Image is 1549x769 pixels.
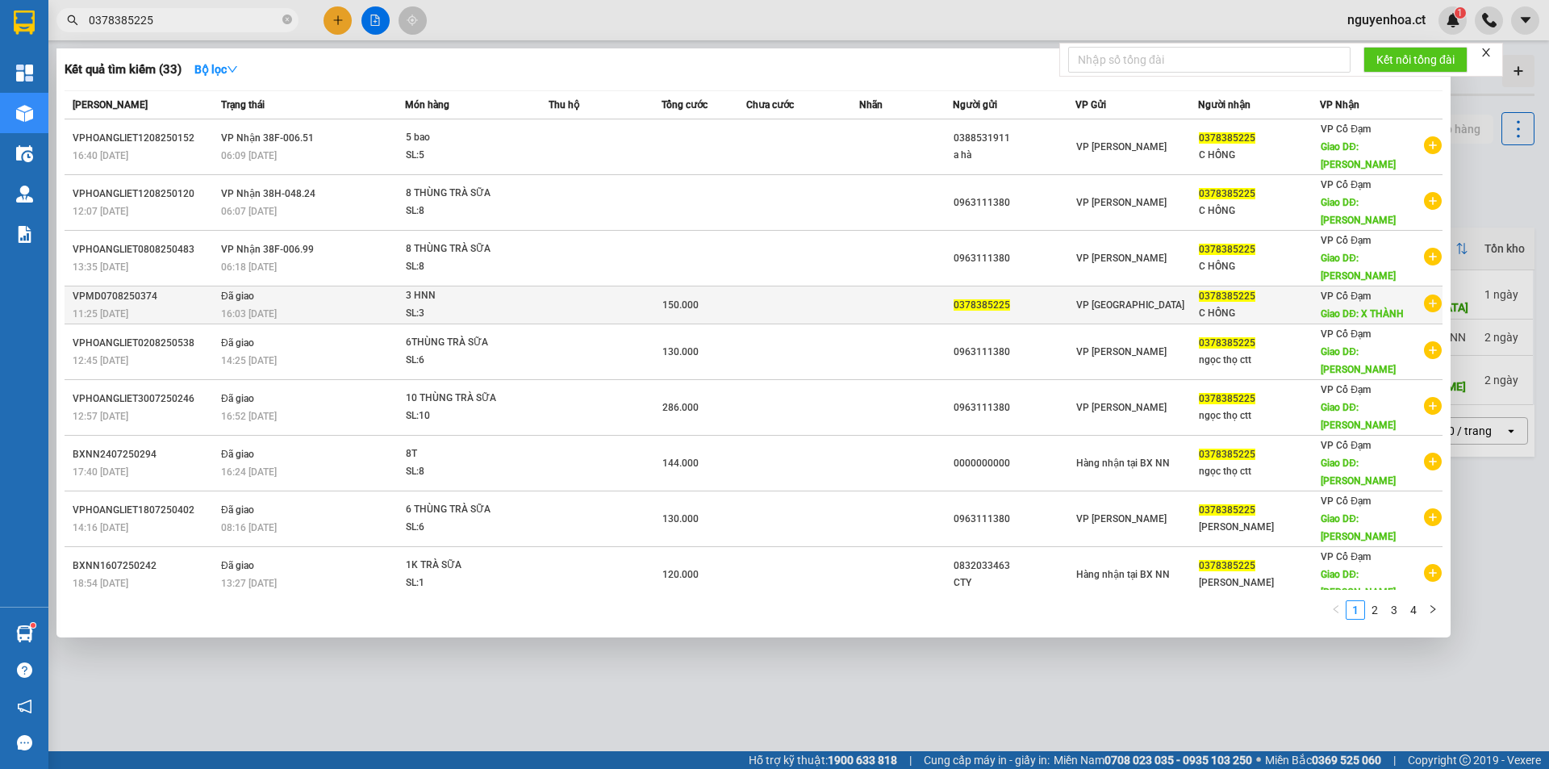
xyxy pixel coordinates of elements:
span: VP Nhận 38F-006.99 [221,244,314,255]
span: Giao DĐ: [PERSON_NAME] [1321,402,1396,431]
span: VP [PERSON_NAME] [1076,141,1167,153]
div: 1K TRÀ SỮA [406,557,527,575]
div: 8T [406,445,527,463]
span: VP Cổ Đạm [1321,440,1371,451]
span: 06:07 [DATE] [221,206,277,217]
li: Previous Page [1326,600,1346,620]
div: VPHOANGLIET1208250120 [73,186,216,203]
div: 0963111380 [954,194,1075,211]
span: VP [PERSON_NAME] [1076,402,1167,413]
span: message [17,735,32,750]
span: 12:45 [DATE] [73,355,128,366]
span: Đã giao [221,449,254,460]
button: left [1326,600,1346,620]
span: Người nhận [1198,99,1250,111]
span: VP Cổ Đạm [1321,290,1371,302]
span: Giao DĐ: [PERSON_NAME] [1321,569,1396,598]
span: VP Nhận 38H-048.24 [221,188,315,199]
span: 130.000 [662,346,699,357]
span: 06:09 [DATE] [221,150,277,161]
div: 0963111380 [954,399,1075,416]
div: C HỒNG [1199,258,1320,275]
div: 0963111380 [954,511,1075,528]
span: Giao DĐ: [PERSON_NAME] [1321,141,1396,170]
span: plus-circle [1424,508,1442,526]
span: down [227,64,238,75]
div: BXNN1607250242 [73,558,216,575]
span: plus-circle [1424,248,1442,265]
button: Bộ lọcdown [182,56,251,82]
span: close-circle [282,13,292,28]
span: 0378385225 [1199,188,1255,199]
img: warehouse-icon [16,105,33,122]
span: 0378385225 [1199,449,1255,460]
img: warehouse-icon [16,145,33,162]
div: 0832033463 [954,558,1075,575]
span: Thu hộ [549,99,579,111]
span: 0378385225 [1199,504,1255,516]
div: 0963111380 [954,250,1075,267]
div: 6THÙNG TRÀ SỮA [406,334,527,352]
span: Hàng nhận tại BX NN [1076,569,1170,580]
span: left [1331,604,1341,614]
span: 06:18 [DATE] [221,261,277,273]
span: VP Cổ Đạm [1321,235,1371,246]
span: close [1480,47,1492,58]
span: question-circle [17,662,32,678]
span: 14:16 [DATE] [73,522,128,533]
img: solution-icon [16,226,33,243]
div: C HỒNG [1199,305,1320,322]
span: 0378385225 [1199,290,1255,302]
span: 08:16 [DATE] [221,522,277,533]
span: Đã giao [221,337,254,349]
a: 4 [1405,601,1422,619]
span: [PERSON_NAME] [73,99,148,111]
span: Giao DĐ: [PERSON_NAME] [1321,197,1396,226]
sup: 1 [31,623,35,628]
div: SL: 8 [406,258,527,276]
span: Tổng cước [662,99,708,111]
span: 16:52 [DATE] [221,411,277,422]
a: 2 [1366,601,1384,619]
span: VP Cổ Đạm [1321,384,1371,395]
div: 0963111380 [954,344,1075,361]
span: Kết nối tổng đài [1376,51,1455,69]
div: VPHOANGLIET1208250152 [73,130,216,147]
div: CTY [954,575,1075,591]
span: 14:25 [DATE] [221,355,277,366]
img: warehouse-icon [16,186,33,203]
span: 16:40 [DATE] [73,150,128,161]
div: VPMD0708250374 [73,288,216,305]
span: 18:54 [DATE] [73,578,128,589]
div: VPHOANGLIET1807250402 [73,502,216,519]
span: 12:07 [DATE] [73,206,128,217]
div: ngọc thọ ctt [1199,352,1320,369]
h3: Kết quả tìm kiếm ( 33 ) [65,61,182,78]
span: search [67,15,78,26]
div: 6 THÙNG TRÀ SỮA [406,501,527,519]
div: [PERSON_NAME] [1199,575,1320,591]
span: 150.000 [662,299,699,311]
span: 130.000 [662,513,699,525]
span: 0378385225 [1199,132,1255,144]
div: 5 bao [406,129,527,147]
li: 4 [1404,600,1423,620]
span: 0378385225 [1199,560,1255,571]
span: plus-circle [1424,136,1442,154]
span: plus-circle [1424,295,1442,312]
span: VP Cổ Đạm [1321,495,1371,507]
span: notification [17,699,32,714]
li: Next Page [1423,600,1443,620]
span: Đã giao [221,290,254,302]
span: Món hàng [405,99,449,111]
div: SL: 10 [406,407,527,425]
span: 12:57 [DATE] [73,411,128,422]
div: BXNN2407250294 [73,446,216,463]
li: 1 [1346,600,1365,620]
span: Nhãn [859,99,883,111]
div: VPHOANGLIET3007250246 [73,391,216,407]
span: VP [PERSON_NAME] [1076,197,1167,208]
img: warehouse-icon [16,625,33,642]
span: VP Cổ Đạm [1321,123,1371,135]
strong: Bộ lọc [194,63,238,76]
